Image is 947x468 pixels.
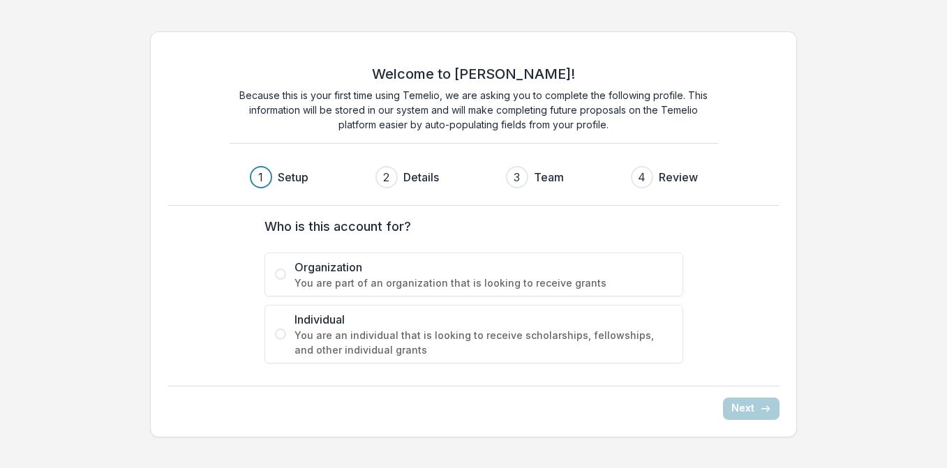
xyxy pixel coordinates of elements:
[294,311,673,328] span: Individual
[534,169,564,186] h3: Team
[383,169,389,186] div: 2
[230,88,718,132] p: Because this is your first time using Temelio, we are asking you to complete the following profil...
[250,166,698,188] div: Progress
[264,217,675,236] label: Who is this account for?
[258,169,263,186] div: 1
[294,275,673,290] span: You are part of an organization that is looking to receive grants
[294,259,673,275] span: Organization
[294,328,673,357] span: You are an individual that is looking to receive scholarships, fellowships, and other individual ...
[514,169,520,186] div: 3
[278,169,308,186] h3: Setup
[723,398,780,420] button: Next
[659,169,698,186] h3: Review
[638,169,646,186] div: 4
[403,169,439,186] h3: Details
[372,66,575,82] h2: Welcome to [PERSON_NAME]!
